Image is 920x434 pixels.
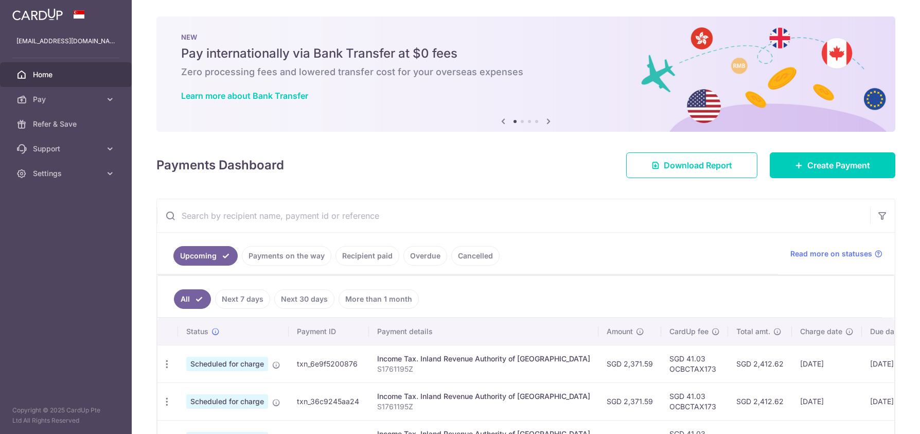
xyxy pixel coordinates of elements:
[242,246,331,266] a: Payments on the way
[274,289,334,309] a: Next 30 days
[157,199,870,232] input: Search by recipient name, payment id or reference
[792,383,862,420] td: [DATE]
[728,345,792,383] td: SGD 2,412.62
[174,289,211,309] a: All
[186,394,268,409] span: Scheduled for charge
[451,246,500,266] a: Cancelled
[403,246,447,266] a: Overdue
[598,383,661,420] td: SGD 2,371.59
[181,66,871,78] h6: Zero processing fees and lowered transfer cost for your overseas expenses
[661,345,728,383] td: SGD 41.03 OCBCTAX173
[156,156,284,175] h4: Payments Dashboard
[181,33,871,41] p: NEW
[33,119,101,129] span: Refer & Save
[215,289,270,309] a: Next 7 days
[807,159,870,171] span: Create Payment
[12,8,63,21] img: CardUp
[16,36,115,46] p: [EMAIL_ADDRESS][DOMAIN_NAME]
[33,144,101,154] span: Support
[173,246,238,266] a: Upcoming
[377,354,590,364] div: Income Tax. Inland Revenue Authority of [GEOGRAPHIC_DATA]
[770,152,895,178] a: Create Payment
[289,383,369,420] td: txn_36c9245aa24
[790,249,882,259] a: Read more on statuses
[335,246,399,266] a: Recipient paid
[736,326,770,337] span: Total amt.
[181,91,308,101] a: Learn more about Bank Transfer
[339,289,419,309] a: More than 1 month
[289,318,369,345] th: Payment ID
[181,45,871,62] h5: Pay internationally via Bank Transfer at $0 fees
[289,345,369,383] td: txn_6e9f5200876
[626,152,757,178] a: Download Report
[790,249,872,259] span: Read more on statuses
[186,326,208,337] span: Status
[728,383,792,420] td: SGD 2,412.62
[664,159,732,171] span: Download Report
[607,326,633,337] span: Amount
[33,70,101,80] span: Home
[156,16,895,132] img: Bank transfer banner
[33,94,101,105] span: Pay
[377,402,590,412] p: S1761195Z
[377,364,590,374] p: S1761195Z
[661,383,728,420] td: SGD 41.03 OCBCTAX173
[669,326,709,337] span: CardUp fee
[792,345,862,383] td: [DATE]
[33,168,101,179] span: Settings
[186,357,268,371] span: Scheduled for charge
[800,326,842,337] span: Charge date
[870,326,901,337] span: Due date
[377,391,590,402] div: Income Tax. Inland Revenue Authority of [GEOGRAPHIC_DATA]
[369,318,598,345] th: Payment details
[598,345,661,383] td: SGD 2,371.59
